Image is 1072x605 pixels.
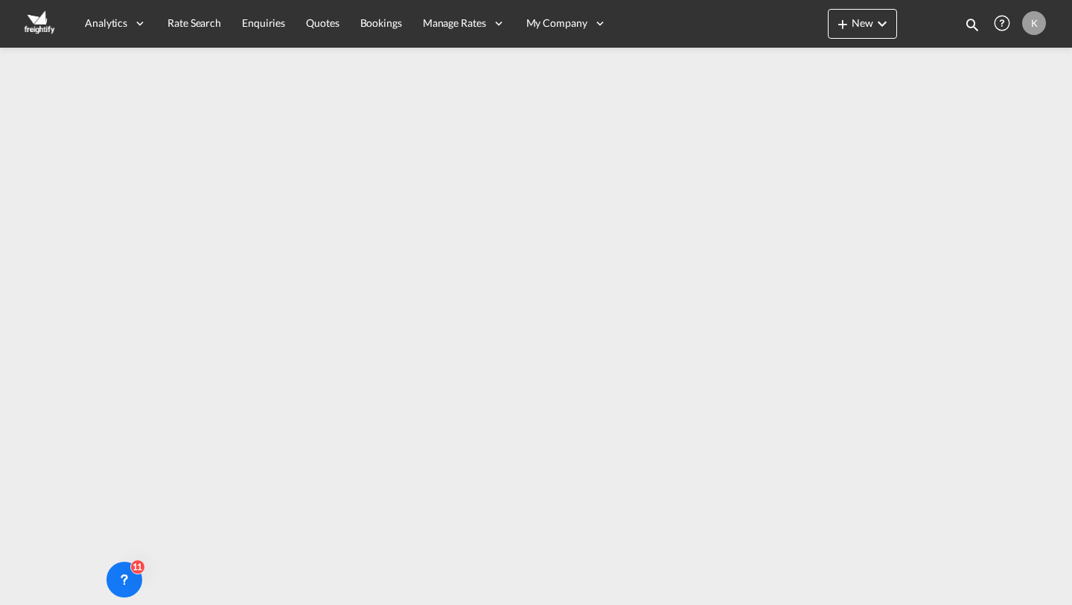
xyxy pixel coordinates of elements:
span: My Company [526,16,587,31]
span: Manage Rates [423,16,486,31]
md-icon: icon-plus 400-fg [834,15,852,33]
button: icon-plus 400-fgNewicon-chevron-down [828,9,897,39]
span: New [834,16,891,29]
span: Bookings [360,16,402,29]
span: Rate Search [167,16,221,29]
span: Quotes [306,16,339,29]
div: icon-magnify [964,16,980,39]
div: Help [989,10,1022,37]
span: Help [989,10,1015,36]
span: Analytics [85,16,127,31]
div: K [1022,11,1046,35]
md-icon: icon-magnify [964,16,980,33]
img: 3d225a30cc1e11efa36889090031b57f.png [22,7,56,40]
span: Enquiries [242,16,285,29]
md-icon: icon-chevron-down [873,15,891,33]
